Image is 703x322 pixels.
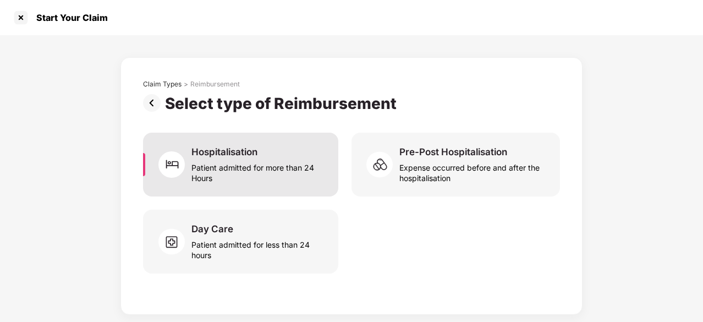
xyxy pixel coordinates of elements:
[191,235,325,260] div: Patient admitted for less than 24 hours
[366,148,399,181] img: svg+xml;base64,PHN2ZyB4bWxucz0iaHR0cDovL3d3dy53My5vcmcvMjAwMC9zdmciIHdpZHRoPSI2MCIgaGVpZ2h0PSI1OC...
[191,223,233,235] div: Day Care
[191,158,325,183] div: Patient admitted for more than 24 Hours
[30,12,108,23] div: Start Your Claim
[184,80,188,89] div: >
[191,146,257,158] div: Hospitalisation
[399,158,547,183] div: Expense occurred before and after the hospitalisation
[158,148,191,181] img: svg+xml;base64,PHN2ZyB4bWxucz0iaHR0cDovL3d3dy53My5vcmcvMjAwMC9zdmciIHdpZHRoPSI2MCIgaGVpZ2h0PSI2MC...
[158,225,191,258] img: svg+xml;base64,PHN2ZyB4bWxucz0iaHR0cDovL3d3dy53My5vcmcvMjAwMC9zdmciIHdpZHRoPSI2MCIgaGVpZ2h0PSI1OC...
[165,94,401,113] div: Select type of Reimbursement
[190,80,240,89] div: Reimbursement
[143,94,165,112] img: svg+xml;base64,PHN2ZyBpZD0iUHJldi0zMngzMiIgeG1sbnM9Imh0dHA6Ly93d3cudzMub3JnLzIwMDAvc3ZnIiB3aWR0aD...
[143,80,182,89] div: Claim Types
[399,146,507,158] div: Pre-Post Hospitalisation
